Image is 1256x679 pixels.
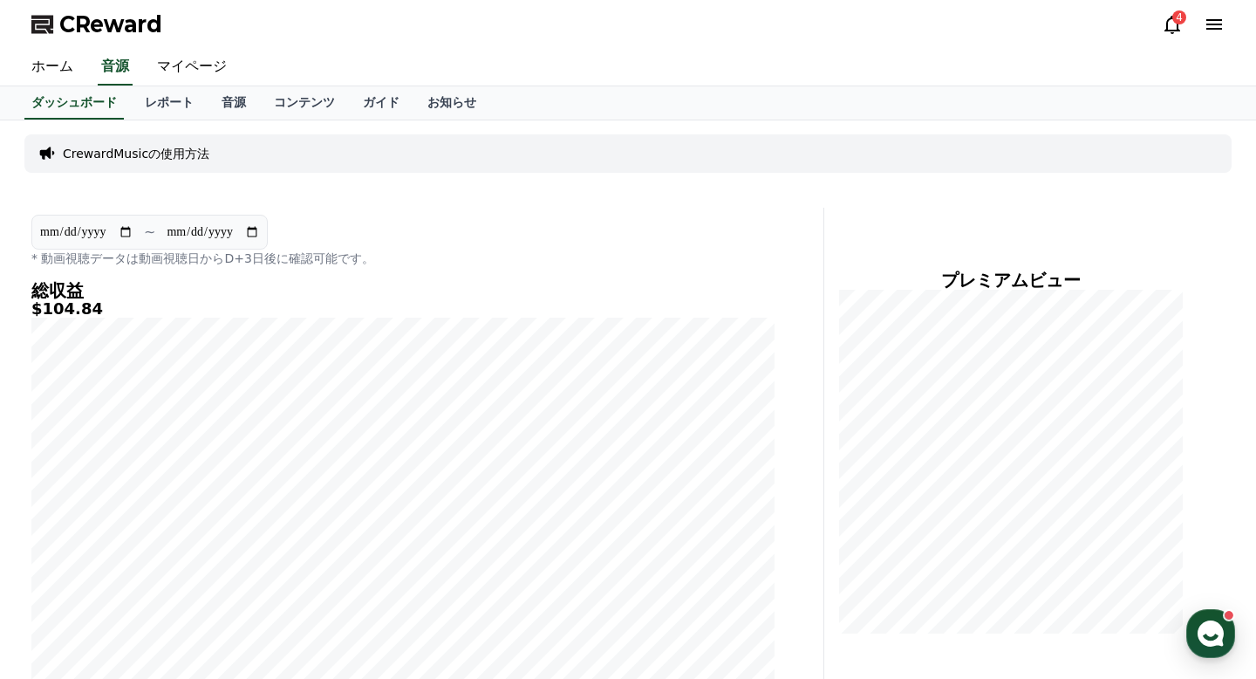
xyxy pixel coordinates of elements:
[31,250,775,267] p: * 動画視聴データは動画視聴日からD+3日後に確認可能です。
[208,86,260,120] a: 音源
[143,49,241,86] a: マイページ
[260,86,349,120] a: コンテンツ
[31,281,775,300] h4: 総収益
[17,49,87,86] a: ホーム
[131,86,208,120] a: レポート
[144,222,155,243] p: ~
[31,300,775,318] h5: $104.84
[31,10,162,38] a: CReward
[63,145,209,162] a: CrewardMusicの使用方法
[349,86,413,120] a: ガイド
[59,10,162,38] span: CReward
[838,271,1183,290] h4: プレミアムビュー
[1162,14,1183,35] a: 4
[1172,10,1186,24] div: 4
[24,86,124,120] a: ダッシュボード
[413,86,490,120] a: お知らせ
[98,49,133,86] a: 音源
